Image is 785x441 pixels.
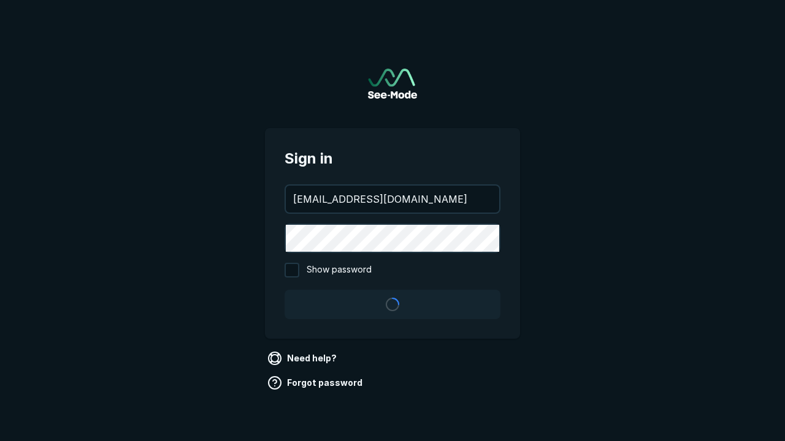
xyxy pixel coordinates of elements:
span: Show password [307,263,372,277]
span: Sign in [285,148,500,170]
a: Go to sign in [368,69,417,99]
a: Forgot password [265,373,367,393]
input: your@email.com [286,186,499,213]
a: Need help? [265,349,342,368]
img: See-Mode Logo [368,69,417,99]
